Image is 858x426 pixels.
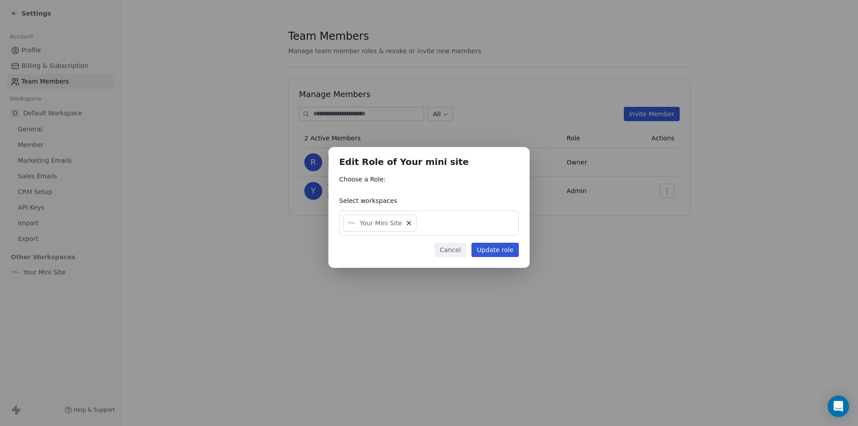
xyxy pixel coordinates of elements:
h1: Edit Role of Your mini site [339,158,519,167]
button: Cancel [434,243,466,257]
div: Choose a Role: [339,175,519,184]
img: yourminisite%20logo%20png.png [347,219,356,228]
span: Your Mini Site [360,219,402,228]
div: Select workspaces [339,196,519,205]
button: Update role [471,243,519,257]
